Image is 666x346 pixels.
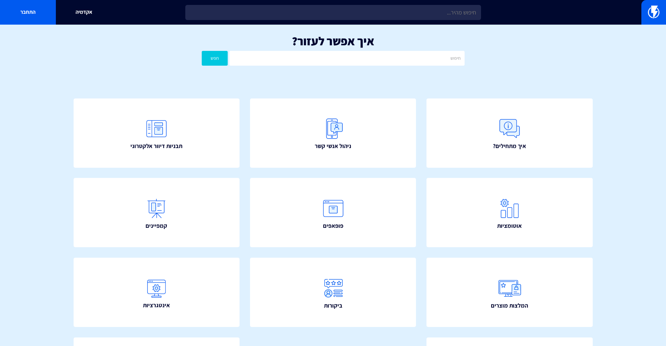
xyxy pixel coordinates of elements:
[250,258,416,327] a: ביקורות
[426,258,593,327] a: המלצות מוצרים
[426,178,593,247] a: אוטומציות
[74,178,240,247] a: קמפיינים
[315,142,351,150] span: ניהול אנשי קשר
[10,34,656,48] h1: איך אפשר לעזור?
[146,222,167,230] span: קמפיינים
[497,222,522,230] span: אוטומציות
[426,98,593,168] a: איך מתחילים?
[493,142,526,150] span: איך מתחילים?
[130,142,182,150] span: תבניות דיוור אלקטרוני
[324,301,342,310] span: ביקורות
[323,222,343,230] span: פופאפים
[202,51,228,66] button: חפש
[491,301,528,310] span: המלצות מוצרים
[250,178,416,247] a: פופאפים
[143,301,170,310] span: אינטגרציות
[74,258,240,327] a: אינטגרציות
[229,51,464,66] input: חיפוש
[185,5,481,20] input: חיפוש מהיר...
[74,98,240,168] a: תבניות דיוור אלקטרוני
[250,98,416,168] a: ניהול אנשי קשר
